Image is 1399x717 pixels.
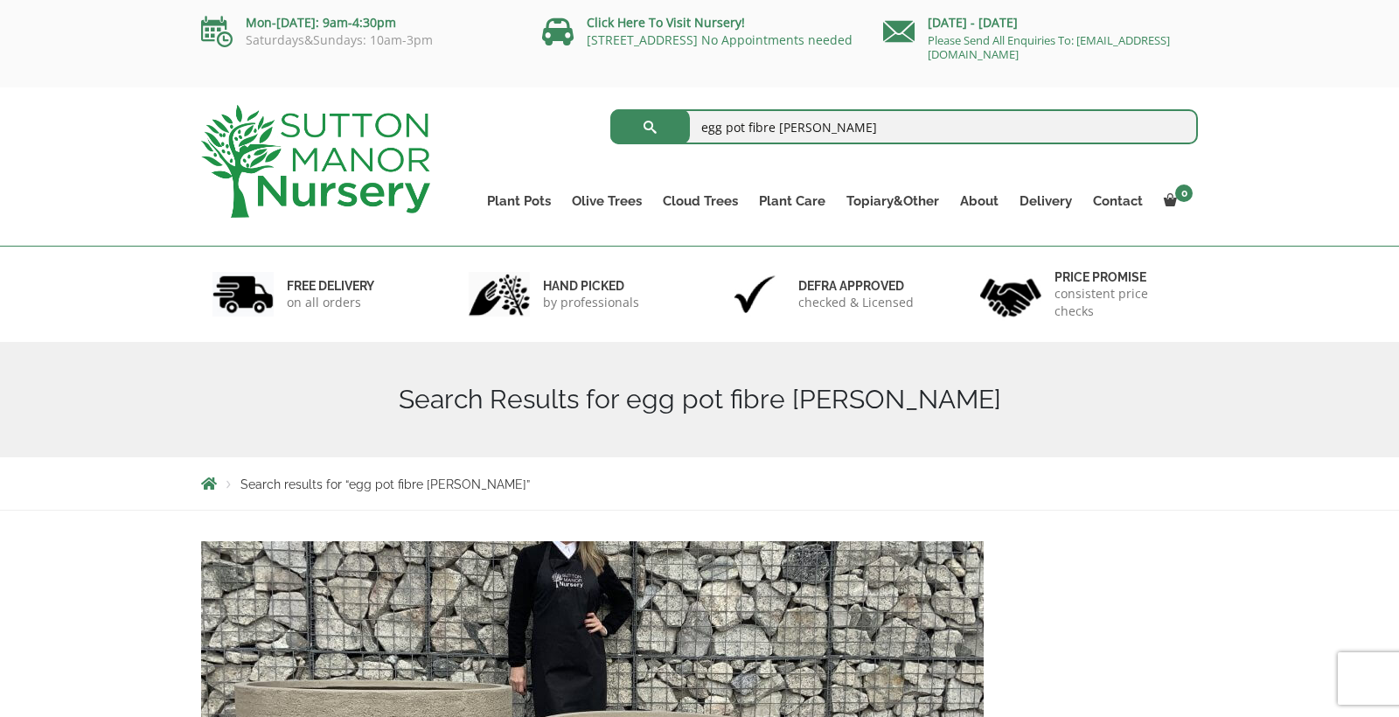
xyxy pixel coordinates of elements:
[201,12,516,33] p: Mon-[DATE]: 9am-4:30pm
[1175,184,1193,202] span: 0
[652,189,748,213] a: Cloud Trees
[201,384,1198,415] h1: Search Results for egg pot fibre [PERSON_NAME]
[561,189,652,213] a: Olive Trees
[201,33,516,47] p: Saturdays&Sundays: 10am-3pm
[240,477,530,491] span: Search results for “egg pot fibre [PERSON_NAME]”
[980,268,1041,321] img: 4.jpg
[469,272,530,317] img: 2.jpg
[201,477,1198,491] nav: Breadcrumbs
[798,294,914,311] p: checked & Licensed
[1009,189,1082,213] a: Delivery
[1153,189,1198,213] a: 0
[1054,269,1187,285] h6: Price promise
[836,189,950,213] a: Topiary&Other
[287,278,374,294] h6: FREE DELIVERY
[587,31,853,48] a: [STREET_ADDRESS] No Appointments needed
[287,294,374,311] p: on all orders
[883,12,1198,33] p: [DATE] - [DATE]
[798,278,914,294] h6: Defra approved
[1082,189,1153,213] a: Contact
[610,109,1199,144] input: Search...
[477,189,561,213] a: Plant Pots
[212,272,274,317] img: 1.jpg
[724,272,785,317] img: 3.jpg
[950,189,1009,213] a: About
[201,105,430,218] img: logo
[928,32,1170,62] a: Please Send All Enquiries To: [EMAIL_ADDRESS][DOMAIN_NAME]
[543,294,639,311] p: by professionals
[587,14,745,31] a: Click Here To Visit Nursery!
[748,189,836,213] a: Plant Care
[1054,285,1187,320] p: consistent price checks
[543,278,639,294] h6: hand picked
